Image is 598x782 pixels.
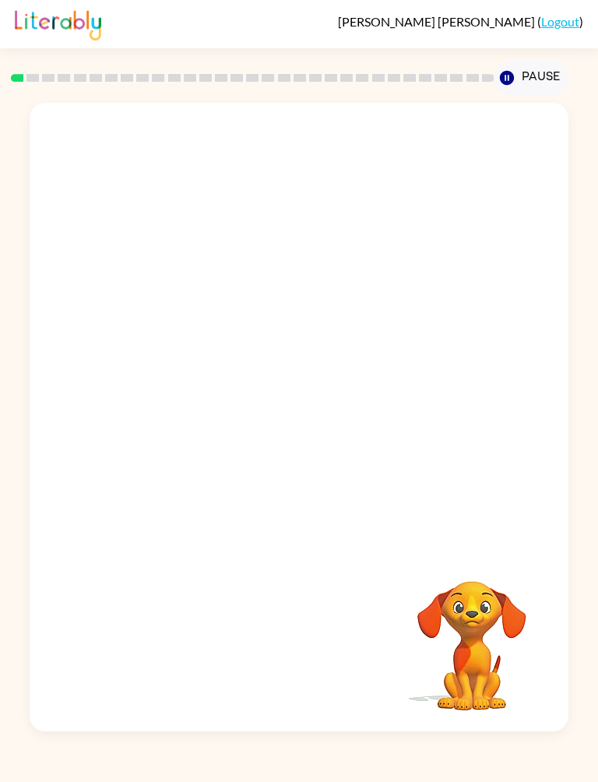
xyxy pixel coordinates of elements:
[541,14,579,29] a: Logout
[338,14,583,29] div: ( )
[338,14,537,29] span: [PERSON_NAME] [PERSON_NAME]
[494,60,568,96] button: Pause
[15,6,101,41] img: Literably
[394,557,550,713] video: Your browser must support playing .mp4 files to use Literably. Please try using another browser.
